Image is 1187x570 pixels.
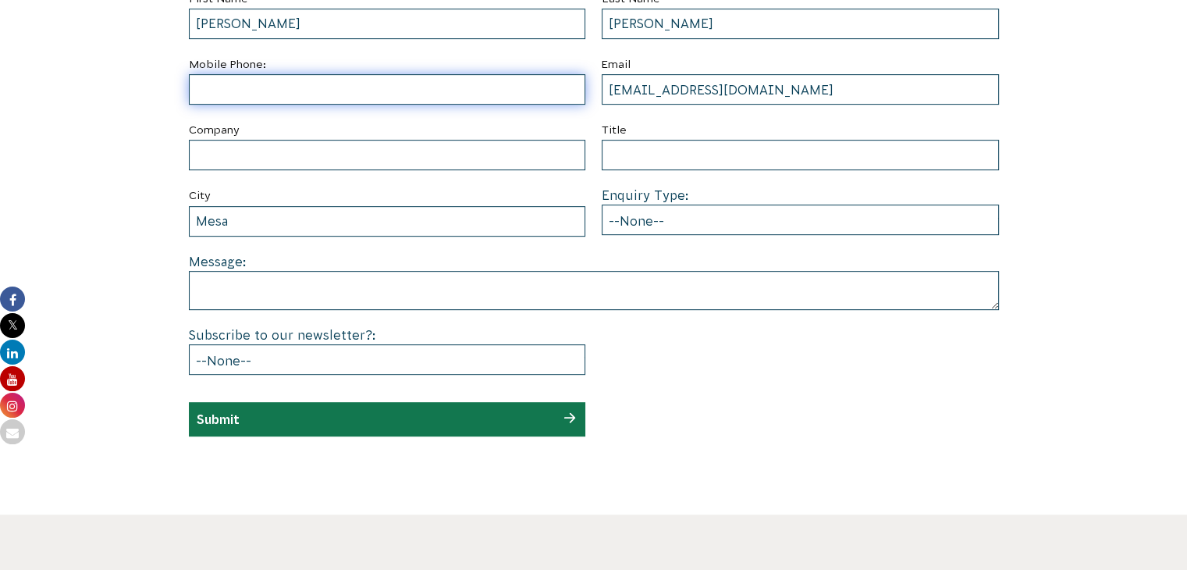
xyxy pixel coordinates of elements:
[189,120,586,140] label: Company
[189,252,999,310] div: Message:
[602,120,999,140] label: Title
[189,326,586,375] div: Subscribe to our newsletter?:
[189,186,586,205] label: City
[602,205,999,235] select: Enquiry Type
[602,55,999,74] label: Email
[602,186,999,235] div: Enquiry Type:
[197,412,240,426] input: Submit
[189,344,586,375] select: Subscribe to our newsletter?
[602,326,839,387] iframe: reCAPTCHA
[189,55,586,74] label: Mobile Phone:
